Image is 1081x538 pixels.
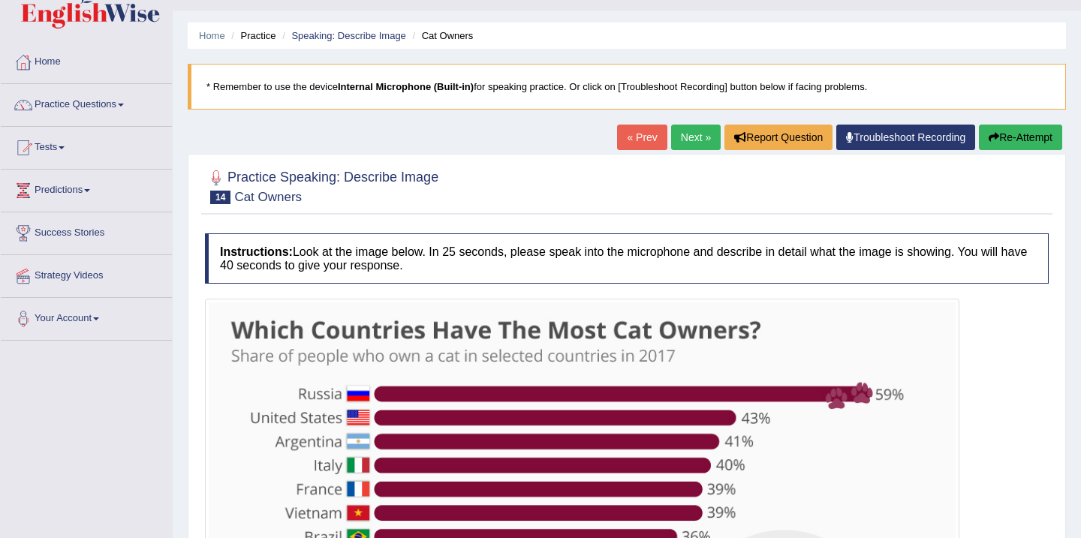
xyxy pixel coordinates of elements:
a: Your Account [1,298,172,335]
button: Report Question [724,125,833,150]
li: Cat Owners [408,29,473,43]
li: Practice [227,29,276,43]
b: Instructions: [220,245,293,258]
a: Predictions [1,170,172,207]
a: Troubleshoot Recording [836,125,975,150]
a: Practice Questions [1,84,172,122]
a: Speaking: Describe Image [291,30,405,41]
blockquote: * Remember to use the device for speaking practice. Or click on [Troubleshoot Recording] button b... [188,64,1066,110]
button: Re-Attempt [979,125,1062,150]
a: Success Stories [1,212,172,250]
b: Internal Microphone (Built-in) [338,81,474,92]
a: Strategy Videos [1,255,172,293]
small: Cat Owners [234,190,302,204]
h4: Look at the image below. In 25 seconds, please speak into the microphone and describe in detail w... [205,233,1049,284]
a: « Prev [617,125,667,150]
h2: Practice Speaking: Describe Image [205,167,438,204]
a: Next » [671,125,721,150]
span: 14 [210,191,230,204]
a: Home [1,41,172,79]
a: Home [199,30,225,41]
a: Tests [1,127,172,164]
